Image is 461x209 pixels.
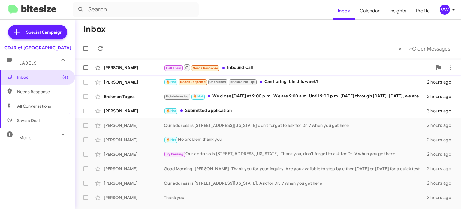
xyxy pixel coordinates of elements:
button: Next [405,42,454,55]
span: Needs Response [193,66,218,70]
span: Call Them [166,66,182,70]
span: Labels [19,60,37,66]
span: Save a Deal [17,118,40,124]
div: [PERSON_NAME] [104,195,164,201]
div: 2 hours ago [427,122,456,128]
span: All Conversations [17,103,51,109]
div: 3 hours ago [427,195,456,201]
div: 3 hours ago [427,108,456,114]
div: [PERSON_NAME] [104,122,164,128]
div: CDJR of [GEOGRAPHIC_DATA] [4,45,71,51]
a: Inbox [333,2,355,20]
div: Our address is [STREET_ADDRESS][US_STATE]. Ask for Dr. V when you get here [164,180,427,186]
div: Our address is [STREET_ADDRESS][US_STATE] don't forget to ask for Dr V when you get here [164,122,427,128]
span: » [409,45,412,52]
div: [PERSON_NAME] [104,166,164,172]
a: Special Campaign [8,25,67,39]
span: Unfinished [209,80,226,84]
input: Search [73,2,199,17]
div: [PERSON_NAME] [104,151,164,157]
div: 2 hours ago [427,137,456,143]
div: 2 hours ago [427,166,456,172]
div: [PERSON_NAME] [104,65,164,71]
div: 2 hours ago [427,180,456,186]
div: 2 hours ago [427,94,456,100]
span: Needs Response [180,80,206,84]
div: [PERSON_NAME] [104,137,164,143]
div: Our address is [STREET_ADDRESS][US_STATE]. Thank you, don't forget to ask for Dr. V when you get ... [164,151,427,158]
div: vw [440,5,450,15]
div: No problem thank you [164,136,427,143]
span: 🔥 Hot [193,94,203,98]
button: Previous [395,42,405,55]
h1: Inbox [83,24,106,34]
span: (4) [62,74,68,80]
span: « [399,45,402,52]
div: [PERSON_NAME] [104,108,164,114]
div: 2 hours ago [427,151,456,157]
a: Insights [384,2,411,20]
div: Erckman Togna [104,94,164,100]
div: Can I bring it in this week? [164,78,427,85]
span: 🔥 Hot [166,80,176,84]
div: We close [DATE] at 9:00 p.m. We are 9:00 a.m. Until 9:00 p.m. [DATE] through [DATE], [DATE], we a... [164,93,427,100]
div: [PERSON_NAME] [104,180,164,186]
a: Profile [411,2,435,20]
div: 2 hours ago [427,79,456,85]
span: More [19,135,32,140]
span: 🔥 Hot [166,138,176,142]
div: Thank you [164,195,427,201]
span: Special Campaign [26,29,62,35]
span: Inbox [17,74,68,80]
span: Try Pausing [166,152,183,156]
span: Not-Interested [166,94,189,98]
div: Good Morning, [PERSON_NAME]. Thank you for your inquiry. Are you available to stop by either [DAT... [164,166,427,172]
div: Submitted application [164,107,427,114]
span: 🔥 Hot [166,109,176,113]
button: vw [435,5,454,15]
span: Older Messages [412,45,450,52]
a: Calendar [355,2,384,20]
span: Needs Response [17,89,68,95]
span: Bitesize Pro-Tip! [230,80,255,84]
div: [PERSON_NAME] [104,79,164,85]
nav: Page navigation example [395,42,454,55]
div: Inbound Call [164,64,432,71]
